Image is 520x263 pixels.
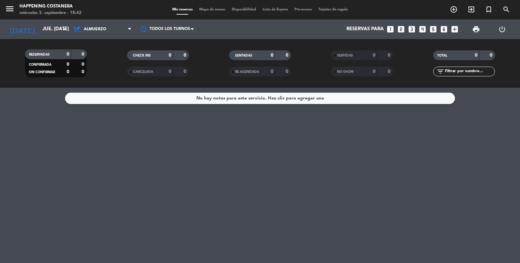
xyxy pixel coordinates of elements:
i: [DATE] [5,22,39,36]
i: looks_5 [429,25,437,33]
strong: 0 [184,53,188,58]
span: Almuerzo [84,27,106,32]
span: Pre-acceso [291,8,315,11]
i: add_box [450,25,459,33]
i: turned_in_not [485,6,493,13]
span: print [472,25,480,33]
i: looks_two [397,25,405,33]
strong: 0 [82,70,85,74]
i: menu [5,4,15,14]
span: TOTAL [437,54,447,57]
i: looks_4 [418,25,427,33]
strong: 0 [82,62,85,67]
span: SENTADAS [235,54,252,57]
div: miércoles 3. septiembre - 18:42 [19,10,82,16]
strong: 0 [388,69,392,74]
input: Filtrar por nombre... [444,68,495,75]
span: Mis reservas [169,8,196,11]
i: power_settings_new [498,25,506,33]
span: Disponibilidad [228,8,259,11]
strong: 0 [271,69,273,74]
strong: 0 [82,52,85,57]
strong: 0 [373,53,375,58]
strong: 0 [271,53,273,58]
span: Reservas para [346,26,384,32]
strong: 0 [169,69,171,74]
strong: 0 [388,53,392,58]
strong: 0 [286,69,290,74]
span: CONFIRMADA [29,63,51,66]
strong: 0 [169,53,171,58]
span: CANCELADA [133,70,153,73]
span: CHECK INS [133,54,151,57]
strong: 0 [475,53,477,58]
i: looks_3 [408,25,416,33]
span: Mapa de mesas [196,8,228,11]
span: RE AGENDADA [235,70,259,73]
span: Lista de Espera [259,8,291,11]
div: No hay notas para este servicio. Haz clic para agregar una [196,95,324,102]
strong: 0 [490,53,494,58]
div: Happening Costanera [19,3,82,10]
strong: 0 [286,53,290,58]
strong: 0 [373,69,375,74]
i: exit_to_app [467,6,475,13]
div: LOG OUT [489,20,515,39]
i: looks_one [386,25,395,33]
strong: 0 [67,52,69,57]
i: filter_list [436,68,444,75]
i: search [502,6,510,13]
i: arrow_drop_down [60,25,68,33]
strong: 0 [184,69,188,74]
strong: 0 [67,70,69,74]
span: SERVIDAS [337,54,353,57]
span: Tarjetas de regalo [315,8,351,11]
strong: 0 [67,62,69,67]
span: SIN CONFIRMAR [29,71,55,74]
span: NO SHOW [337,70,354,73]
i: looks_6 [440,25,448,33]
span: RESERVADAS [29,53,50,56]
button: menu [5,4,15,16]
i: add_circle_outline [450,6,458,13]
